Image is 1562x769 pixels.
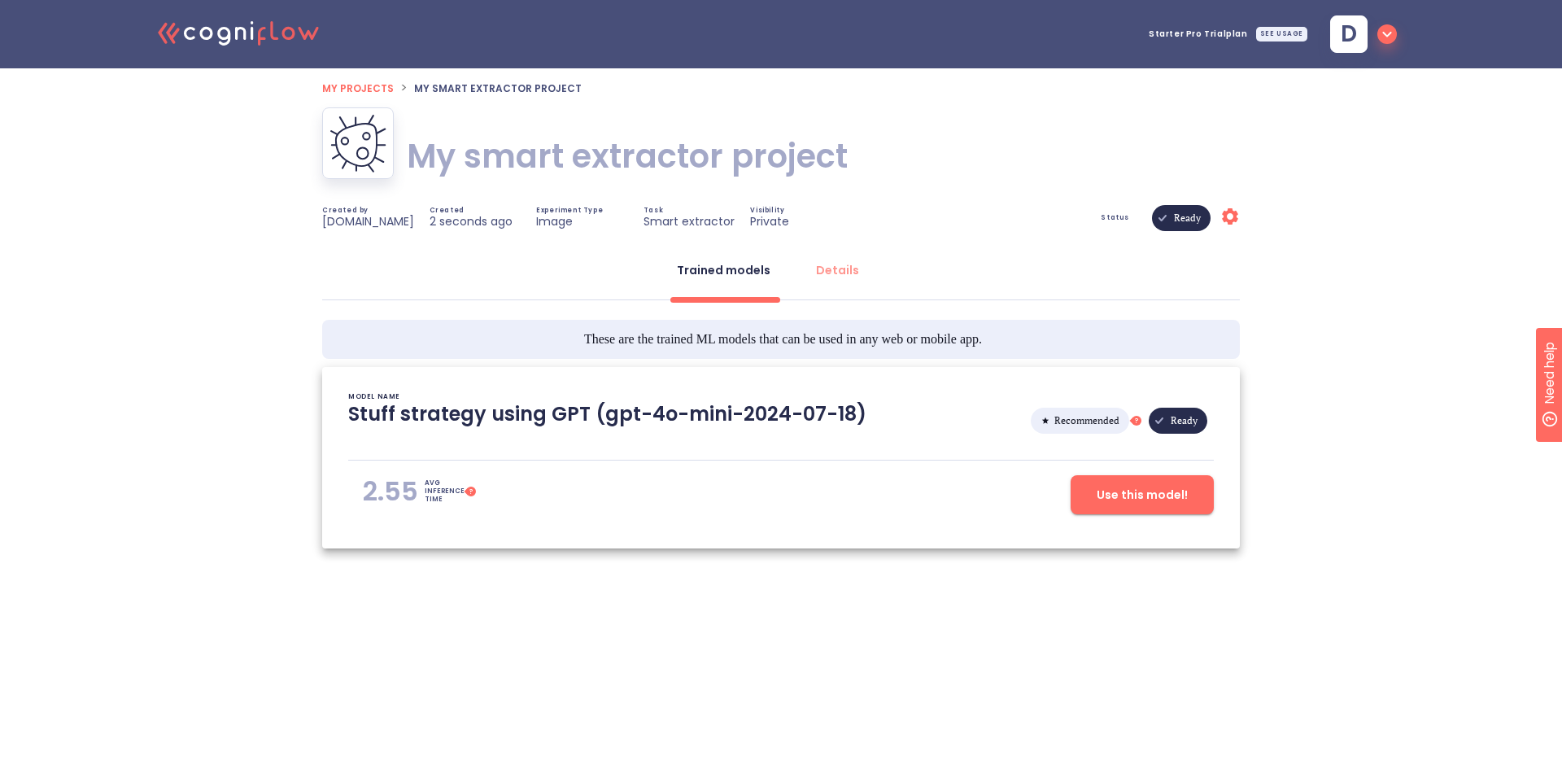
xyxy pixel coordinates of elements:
span: Recommended [1045,362,1129,479]
span: Created [430,208,465,214]
p: Smart extractor [644,214,735,229]
span: Task [644,208,663,214]
p: 2 seconds ago [430,214,513,229]
button: d [1317,11,1403,58]
span: d [1341,23,1357,46]
tspan: ? [1135,417,1138,426]
tspan: ? [469,487,473,496]
img: My smart extractor project [329,114,386,173]
span: Visibility [750,208,784,214]
span: Ready [1164,159,1211,277]
span: My projects [322,81,394,95]
span: Experiment Type [536,208,603,214]
li: > [400,78,408,98]
a: My projects [322,78,394,97]
span: Starter Pro Trial plan [1149,30,1248,38]
p: Image [536,214,573,229]
div: SEE USAGE [1256,27,1307,42]
p: MODEL NAME [348,393,400,401]
span: My smart extractor project [414,81,582,95]
p: Private [750,214,789,229]
div: Details [816,262,859,278]
p: 2.55 [363,475,418,508]
span: Need help [38,4,100,24]
div: Trained models [677,262,770,278]
p: [DOMAIN_NAME] [322,214,414,229]
p: AVG INFERENCE TIME [425,479,464,504]
p: Stuff strategy using GPT (gpt-4o-mini-2024-07-18) [348,401,866,440]
h1: My smart extractor project [407,133,848,179]
span: Status [1101,215,1129,221]
span: Created by [322,208,369,214]
button: Use this model! [1071,475,1214,514]
span: These are the trained ML models that can be used in any web or mobile app. [584,330,982,349]
span: Use this model! [1097,485,1188,505]
span: Ready [1161,362,1207,479]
